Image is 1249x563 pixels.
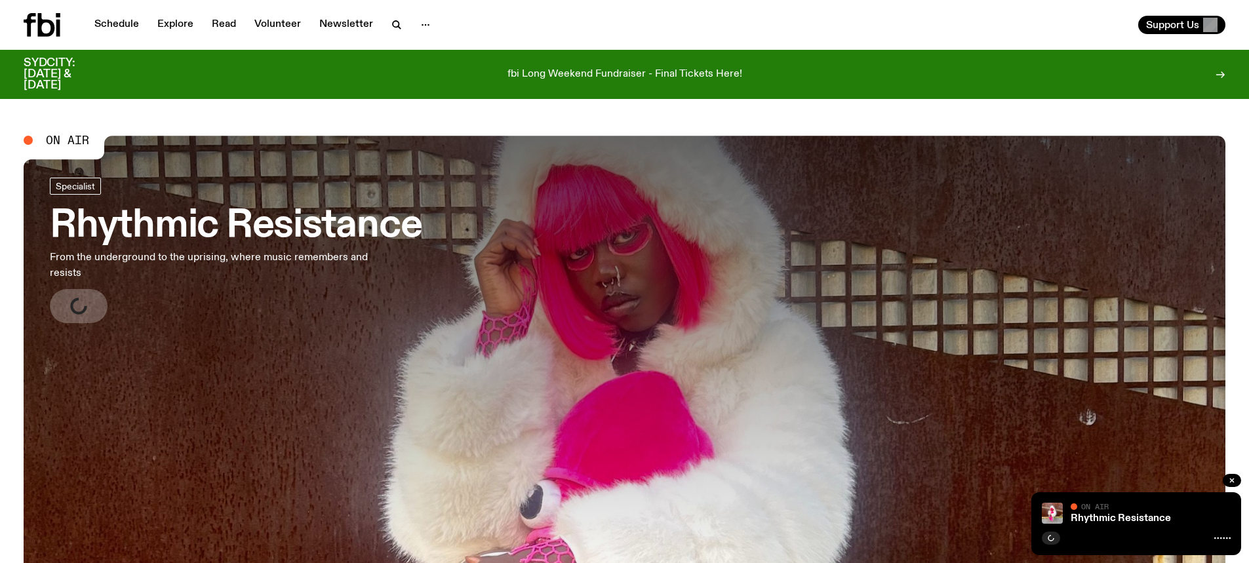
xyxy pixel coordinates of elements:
p: From the underground to the uprising, where music remembers and resists [50,250,386,281]
p: fbi Long Weekend Fundraiser - Final Tickets Here! [507,69,742,81]
a: Volunteer [247,16,309,34]
h3: Rhythmic Resistance [50,208,422,244]
a: Read [204,16,244,34]
a: Rhythmic ResistanceFrom the underground to the uprising, where music remembers and resists [50,178,422,323]
a: Newsletter [311,16,381,34]
h3: SYDCITY: [DATE] & [DATE] [24,58,108,91]
img: Attu crouches on gravel in front of a brown wall. They are wearing a white fur coat with a hood, ... [1042,503,1063,524]
a: Specialist [50,178,101,195]
span: On Air [1081,502,1109,511]
span: Specialist [56,182,95,191]
span: On Air [46,134,89,146]
a: Rhythmic Resistance [1071,513,1171,524]
button: Support Us [1138,16,1225,34]
span: Support Us [1146,19,1199,31]
a: Schedule [87,16,147,34]
a: Explore [149,16,201,34]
